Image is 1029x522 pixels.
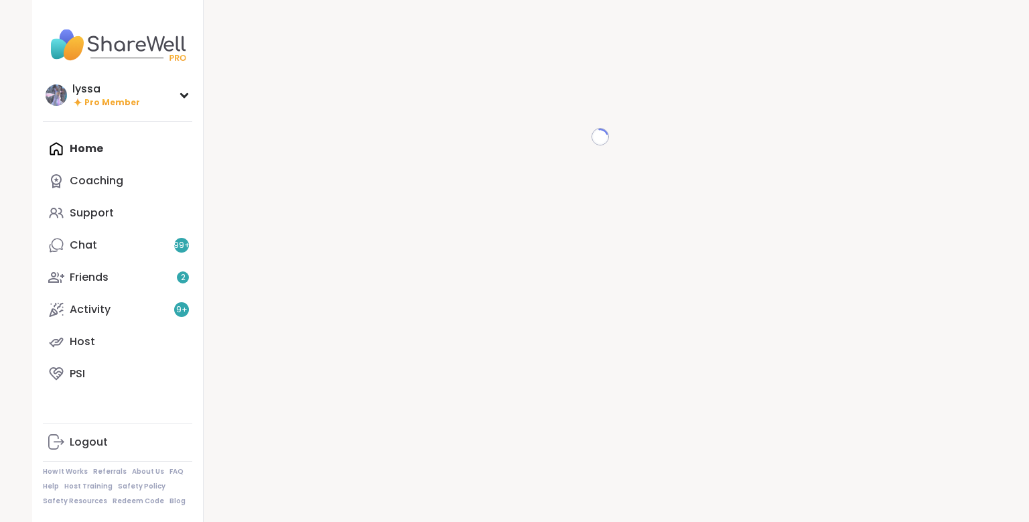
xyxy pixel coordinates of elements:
[113,497,164,506] a: Redeem Code
[70,334,95,349] div: Host
[72,82,140,96] div: lyssa
[70,367,85,381] div: PSI
[70,270,109,285] div: Friends
[43,326,192,358] a: Host
[43,293,192,326] a: Activity9+
[46,84,67,106] img: lyssa
[43,165,192,197] a: Coaching
[70,206,114,220] div: Support
[70,174,123,188] div: Coaching
[43,497,107,506] a: Safety Resources
[43,21,192,68] img: ShareWell Nav Logo
[43,358,192,390] a: PSI
[43,467,88,476] a: How It Works
[181,272,186,283] span: 2
[169,467,184,476] a: FAQ
[169,497,186,506] a: Blog
[43,261,192,293] a: Friends2
[70,435,108,450] div: Logout
[43,426,192,458] a: Logout
[118,482,165,491] a: Safety Policy
[43,482,59,491] a: Help
[43,197,192,229] a: Support
[70,302,111,317] div: Activity
[176,304,188,316] span: 9 +
[70,238,97,253] div: Chat
[132,467,164,476] a: About Us
[64,482,113,491] a: Host Training
[43,229,192,261] a: Chat99+
[84,97,140,109] span: Pro Member
[93,467,127,476] a: Referrals
[174,240,190,251] span: 99 +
